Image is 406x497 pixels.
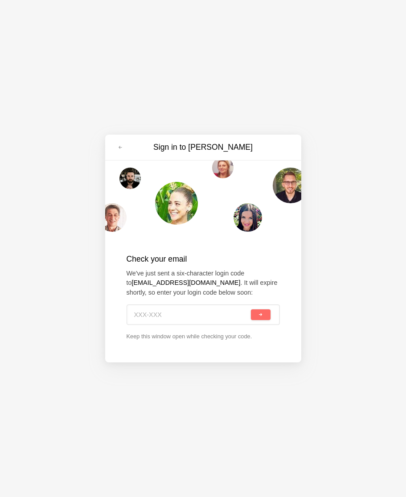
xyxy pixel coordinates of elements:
[134,305,250,324] input: XXX-XXX
[127,269,280,298] p: We've just sent a six-character login code to . It will expire shortly, so enter your login code ...
[127,332,280,341] p: Keep this window open while checking your code.
[127,253,280,265] h2: Check your email
[128,142,278,153] h3: Sign in to [PERSON_NAME]
[132,279,241,286] strong: [EMAIL_ADDRESS][DOMAIN_NAME]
